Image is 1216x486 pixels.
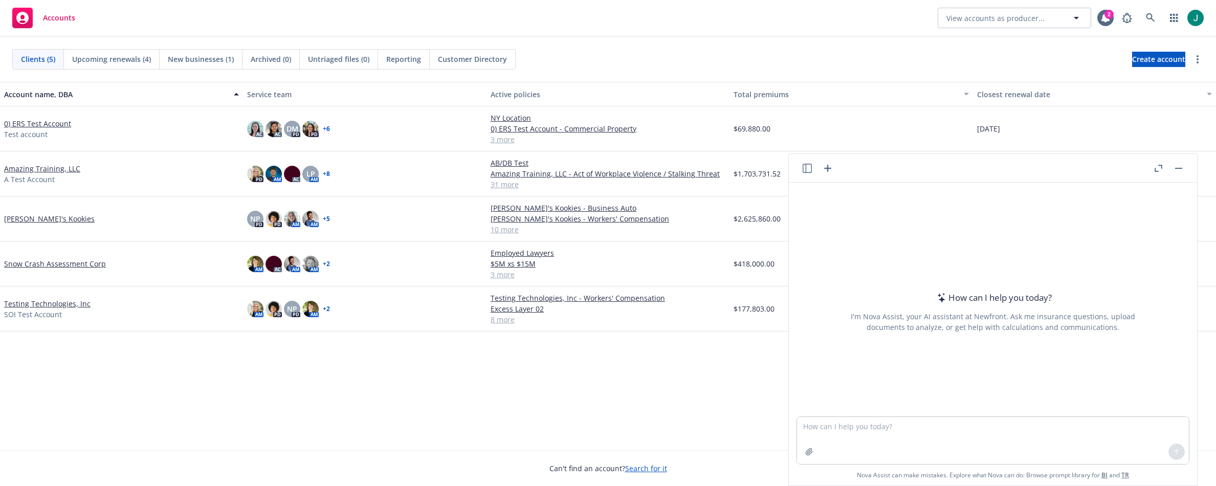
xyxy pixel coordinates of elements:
[1191,53,1204,65] a: more
[734,89,957,100] div: Total premiums
[266,256,282,272] img: photo
[4,298,91,309] a: Testing Technologies, Inc
[251,54,291,64] span: Archived (0)
[284,211,300,227] img: photo
[977,89,1201,100] div: Closest renewal date
[491,258,725,269] a: $5M xs $15M
[491,224,725,235] a: 10 more
[4,163,80,174] a: Amazing Training, LLC
[243,82,486,106] button: Service team
[323,171,330,177] a: + 8
[491,134,725,145] a: 3 more
[323,261,330,267] a: + 2
[250,213,260,224] span: NP
[4,129,48,140] span: Test account
[549,463,667,474] span: Can't find an account?
[4,174,55,185] span: A Test Account
[491,303,725,314] a: Excess Layer 02
[247,89,482,100] div: Service team
[284,256,300,272] img: photo
[21,54,55,64] span: Clients (5)
[491,158,725,168] a: AB/DB Test
[1132,52,1185,67] a: Create account
[487,82,729,106] button: Active policies
[1117,8,1137,28] a: Report a Bug
[1187,10,1204,26] img: photo
[1164,8,1184,28] a: Switch app
[491,213,725,224] a: [PERSON_NAME]'s Kookies - Workers' Compensation
[1132,50,1185,69] span: Create account
[247,121,263,137] img: photo
[946,13,1045,24] span: View accounts as producer...
[266,121,282,137] img: photo
[491,113,725,123] a: NY Location
[247,301,263,317] img: photo
[491,89,725,100] div: Active policies
[302,211,319,227] img: photo
[266,166,282,182] img: photo
[247,166,263,182] img: photo
[977,123,1000,134] span: [DATE]
[491,269,725,280] a: 3 more
[306,168,315,179] span: LP
[625,463,667,473] a: Search for it
[43,14,75,22] span: Accounts
[1101,471,1108,479] a: BI
[4,258,106,269] a: Snow Crash Assessment Corp
[266,301,282,317] img: photo
[491,168,725,179] a: Amazing Training, LLC - Act of Workplace Violence / Stalking Threat
[849,311,1137,333] div: I'm Nova Assist, your AI assistant at Newfront. Ask me insurance questions, upload documents to a...
[734,123,770,134] span: $69,880.00
[938,8,1091,28] button: View accounts as producer...
[247,256,263,272] img: photo
[734,213,781,224] span: $2,625,860.00
[8,4,79,32] a: Accounts
[1121,471,1129,479] a: TR
[491,248,725,258] a: Employed Lawyers
[491,293,725,303] a: Testing Technologies, Inc - Workers' Compensation
[934,291,1052,304] div: How can I help you today?
[266,211,282,227] img: photo
[4,213,95,224] a: [PERSON_NAME]'s Kookies
[4,89,228,100] div: Account name, DBA
[491,314,725,325] a: 8 more
[72,54,151,64] span: Upcoming renewals (4)
[438,54,507,64] span: Customer Directory
[4,118,71,129] a: 0) ERS Test Account
[4,309,62,320] span: SOI Test Account
[302,301,319,317] img: photo
[973,82,1216,106] button: Closest renewal date
[734,258,775,269] span: $418,000.00
[386,54,421,64] span: Reporting
[286,123,298,134] span: DM
[491,203,725,213] a: [PERSON_NAME]'s Kookies - Business Auto
[323,126,330,132] a: + 6
[308,54,369,64] span: Untriaged files (0)
[491,123,725,134] a: 0) ERS Test Account - Commercial Property
[323,306,330,312] a: + 2
[734,303,775,314] span: $177,803.00
[287,303,297,314] span: NP
[491,179,725,190] a: 31 more
[729,82,972,106] button: Total premiums
[302,121,319,137] img: photo
[168,54,234,64] span: New businesses (1)
[302,256,319,272] img: photo
[1140,8,1161,28] a: Search
[1104,10,1114,19] div: 2
[793,465,1193,485] span: Nova Assist can make mistakes. Explore what Nova can do: Browse prompt library for and
[734,168,781,179] span: $1,703,731.52
[323,216,330,222] a: + 5
[284,166,300,182] img: photo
